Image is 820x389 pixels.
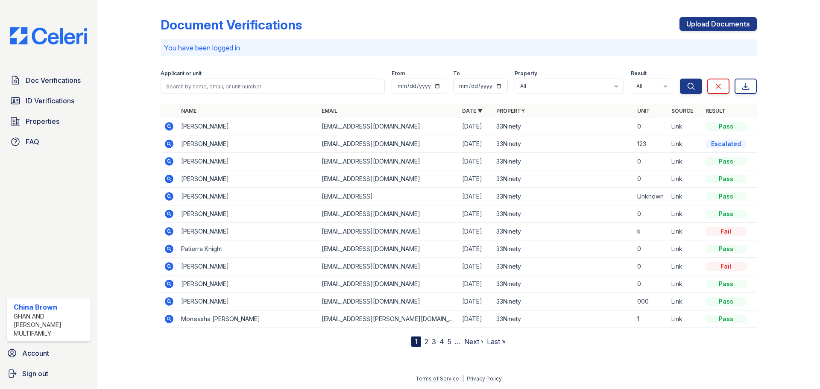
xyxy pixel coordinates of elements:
[459,275,493,293] td: [DATE]
[26,116,59,126] span: Properties
[178,118,318,135] td: [PERSON_NAME]
[453,70,460,77] label: To
[459,135,493,153] td: [DATE]
[493,275,633,293] td: 33Ninety
[634,153,668,170] td: 0
[164,43,753,53] p: You have been logged in
[178,223,318,240] td: [PERSON_NAME]
[706,108,726,114] a: Result
[634,293,668,310] td: 000
[322,108,337,114] a: Email
[631,70,647,77] label: Result
[706,140,747,148] div: Escalated
[14,312,87,338] div: Ghan and [PERSON_NAME] Multifamily
[493,188,633,205] td: 33Ninety
[493,223,633,240] td: 33Ninety
[634,240,668,258] td: 0
[22,369,48,379] span: Sign out
[706,157,747,166] div: Pass
[459,205,493,223] td: [DATE]
[634,205,668,223] td: 0
[459,170,493,188] td: [DATE]
[432,337,436,346] a: 3
[392,70,405,77] label: From
[439,337,444,346] a: 4
[706,280,747,288] div: Pass
[318,118,459,135] td: [EMAIL_ADDRESS][DOMAIN_NAME]
[637,108,650,114] a: Unit
[493,258,633,275] td: 33Ninety
[411,336,421,347] div: 1
[459,188,493,205] td: [DATE]
[318,170,459,188] td: [EMAIL_ADDRESS][DOMAIN_NAME]
[3,345,94,362] a: Account
[634,135,668,153] td: 123
[706,297,747,306] div: Pass
[496,108,525,114] a: Property
[161,17,302,32] div: Document Verifications
[178,188,318,205] td: [PERSON_NAME]
[318,188,459,205] td: [EMAIL_ADDRESS]
[22,348,49,358] span: Account
[493,293,633,310] td: 33Ninety
[318,153,459,170] td: [EMAIL_ADDRESS][DOMAIN_NAME]
[318,135,459,153] td: [EMAIL_ADDRESS][DOMAIN_NAME]
[178,205,318,223] td: [PERSON_NAME]
[26,96,74,106] span: ID Verifications
[178,258,318,275] td: [PERSON_NAME]
[668,188,702,205] td: Link
[448,337,451,346] a: 5
[459,153,493,170] td: [DATE]
[515,70,537,77] label: Property
[706,227,747,236] div: Fail
[455,336,461,347] span: …
[634,118,668,135] td: 0
[459,258,493,275] td: [DATE]
[706,245,747,253] div: Pass
[416,375,459,382] a: Terms of Service
[318,240,459,258] td: [EMAIL_ADDRESS][DOMAIN_NAME]
[706,122,747,131] div: Pass
[462,108,483,114] a: Date ▼
[178,135,318,153] td: [PERSON_NAME]
[464,337,483,346] a: Next ›
[493,118,633,135] td: 33Ninety
[462,375,464,382] div: |
[668,223,702,240] td: Link
[679,17,757,31] a: Upload Documents
[14,302,87,312] div: China Brown
[7,113,91,130] a: Properties
[459,118,493,135] td: [DATE]
[178,275,318,293] td: [PERSON_NAME]
[634,188,668,205] td: Unknown
[493,205,633,223] td: 33Ninety
[318,223,459,240] td: [EMAIL_ADDRESS][DOMAIN_NAME]
[318,293,459,310] td: [EMAIL_ADDRESS][DOMAIN_NAME]
[634,275,668,293] td: 0
[668,240,702,258] td: Link
[493,153,633,170] td: 33Ninety
[706,192,747,201] div: Pass
[706,262,747,271] div: Fail
[634,310,668,328] td: 1
[668,310,702,328] td: Link
[634,258,668,275] td: 0
[161,79,385,94] input: Search by name, email, or unit number
[26,75,81,85] span: Doc Verifications
[7,133,91,150] a: FAQ
[3,365,94,382] a: Sign out
[493,240,633,258] td: 33Ninety
[178,240,318,258] td: Patierra Knight
[318,258,459,275] td: [EMAIL_ADDRESS][DOMAIN_NAME]
[668,170,702,188] td: Link
[493,310,633,328] td: 33Ninety
[668,135,702,153] td: Link
[706,175,747,183] div: Pass
[459,293,493,310] td: [DATE]
[668,275,702,293] td: Link
[318,205,459,223] td: [EMAIL_ADDRESS][DOMAIN_NAME]
[459,223,493,240] td: [DATE]
[178,170,318,188] td: [PERSON_NAME]
[668,258,702,275] td: Link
